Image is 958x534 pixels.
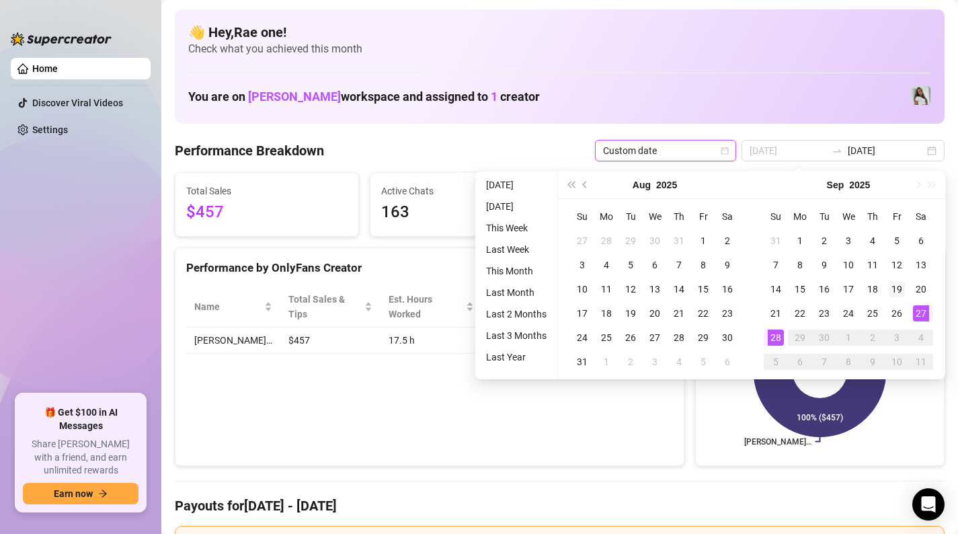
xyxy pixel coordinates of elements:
[671,330,687,346] div: 28
[827,171,844,198] button: Choose a month
[764,277,788,301] td: 2025-09-14
[381,328,482,354] td: 17.5 h
[695,233,711,249] div: 1
[175,141,324,160] h4: Performance Breakdown
[481,328,552,344] li: Last 3 Months
[280,328,381,354] td: $457
[667,253,691,277] td: 2025-08-07
[598,233,614,249] div: 28
[647,281,663,297] div: 13
[715,277,740,301] td: 2025-08-16
[719,305,735,321] div: 23
[594,229,618,253] td: 2025-07-28
[865,330,881,346] div: 2
[913,281,929,297] div: 20
[885,277,909,301] td: 2025-09-19
[865,233,881,249] div: 4
[671,354,687,370] div: 4
[812,277,836,301] td: 2025-09-16
[840,257,856,273] div: 10
[570,301,594,326] td: 2025-08-17
[563,171,578,198] button: Last year (Control + left)
[643,229,667,253] td: 2025-07-30
[32,124,68,135] a: Settings
[695,354,711,370] div: 5
[618,253,643,277] td: 2025-08-05
[889,257,905,273] div: 12
[885,301,909,326] td: 2025-09-26
[719,354,735,370] div: 6
[647,305,663,321] div: 20
[188,42,931,56] span: Check what you achieved this month
[598,257,614,273] div: 4
[788,204,812,229] th: Mo
[889,354,905,370] div: 10
[764,229,788,253] td: 2025-08-31
[98,489,108,498] span: arrow-right
[744,437,811,447] text: [PERSON_NAME]…
[849,171,870,198] button: Choose a year
[11,32,112,46] img: logo-BBDzfeDw.svg
[913,233,929,249] div: 6
[764,301,788,326] td: 2025-09-21
[715,350,740,374] td: 2025-09-06
[491,89,497,104] span: 1
[848,143,924,158] input: End date
[715,204,740,229] th: Sa
[889,233,905,249] div: 5
[836,277,861,301] td: 2025-09-17
[695,281,711,297] div: 15
[913,330,929,346] div: 4
[691,350,715,374] td: 2025-09-05
[764,253,788,277] td: 2025-09-07
[792,305,808,321] div: 22
[836,229,861,253] td: 2025-09-03
[812,350,836,374] td: 2025-10-07
[861,229,885,253] td: 2025-09-04
[788,229,812,253] td: 2025-09-01
[656,171,677,198] button: Choose a year
[643,350,667,374] td: 2025-09-03
[861,277,885,301] td: 2025-09-18
[23,438,138,478] span: Share [PERSON_NAME] with a friend, and earn unlimited rewards
[691,277,715,301] td: 2025-08-15
[836,204,861,229] th: We
[836,350,861,374] td: 2025-10-08
[909,253,933,277] td: 2025-09-13
[570,229,594,253] td: 2025-07-27
[570,204,594,229] th: Su
[861,326,885,350] td: 2025-10-02
[885,229,909,253] td: 2025-09-05
[481,220,552,236] li: This Week
[812,326,836,350] td: 2025-09-30
[618,229,643,253] td: 2025-07-29
[913,257,929,273] div: 13
[671,281,687,297] div: 14
[574,281,590,297] div: 10
[594,350,618,374] td: 2025-09-01
[574,233,590,249] div: 27
[381,184,543,198] span: Active Chats
[695,257,711,273] div: 8
[280,287,381,328] th: Total Sales & Tips
[186,184,348,198] span: Total Sales
[909,326,933,350] td: 2025-10-04
[574,354,590,370] div: 31
[816,281,832,297] div: 16
[647,233,663,249] div: 30
[647,257,663,273] div: 6
[389,292,463,321] div: Est. Hours Worked
[623,330,639,346] div: 26
[623,257,639,273] div: 5
[695,330,711,346] div: 29
[647,354,663,370] div: 3
[768,233,784,249] div: 31
[788,301,812,326] td: 2025-09-22
[889,330,905,346] div: 3
[618,204,643,229] th: Tu
[667,301,691,326] td: 2025-08-21
[792,281,808,297] div: 15
[750,143,826,158] input: Start date
[840,354,856,370] div: 8
[792,233,808,249] div: 1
